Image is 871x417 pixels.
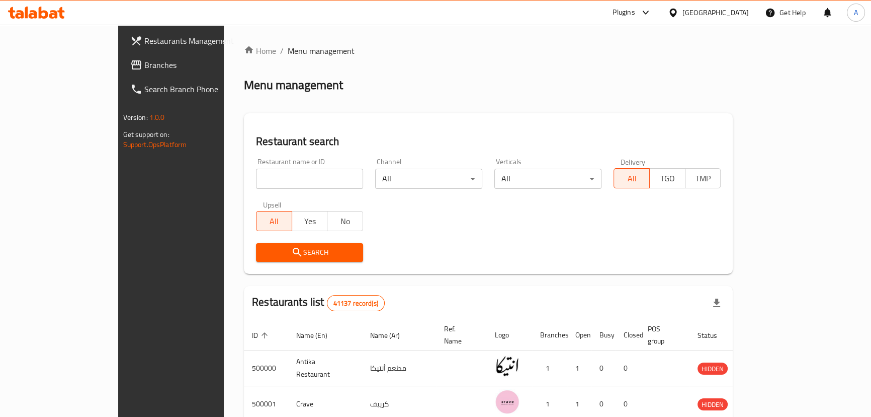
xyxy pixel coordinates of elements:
[618,171,646,186] span: All
[698,363,728,375] span: HIDDEN
[256,243,363,262] button: Search
[123,138,187,151] a: Support.OpsPlatform
[648,323,677,347] span: POS group
[144,83,255,95] span: Search Branch Phone
[122,53,264,77] a: Branches
[292,211,328,231] button: Yes
[244,45,733,57] nav: breadcrumb
[296,214,324,229] span: Yes
[260,214,288,229] span: All
[567,320,591,351] th: Open
[244,77,343,93] h2: Menu management
[122,29,264,53] a: Restaurants Management
[487,320,532,351] th: Logo
[705,291,729,315] div: Export file
[649,168,685,188] button: TGO
[144,35,255,47] span: Restaurants Management
[288,45,355,57] span: Menu management
[370,329,413,341] span: Name (Ar)
[256,134,721,149] h2: Restaurant search
[854,7,858,18] span: A
[280,45,284,57] li: /
[614,168,650,188] button: All
[256,211,292,231] button: All
[532,351,567,386] td: 1
[327,295,385,311] div: Total records count
[613,7,635,19] div: Plugins
[244,351,288,386] td: 500000
[654,171,681,186] span: TGO
[616,351,640,386] td: 0
[256,169,363,189] input: Search for restaurant name or ID..
[616,320,640,351] th: Closed
[444,323,475,347] span: Ref. Name
[494,169,601,189] div: All
[149,111,165,124] span: 1.0.0
[591,351,616,386] td: 0
[532,320,567,351] th: Branches
[327,299,384,308] span: 41137 record(s)
[263,201,282,208] label: Upsell
[296,329,340,341] span: Name (En)
[123,128,169,141] span: Get support on:
[331,214,359,229] span: No
[567,351,591,386] td: 1
[698,363,728,375] div: HIDDEN
[122,77,264,101] a: Search Branch Phone
[621,158,646,165] label: Delivery
[495,389,520,414] img: Crave
[495,354,520,379] img: Antika Restaurant
[123,111,148,124] span: Version:
[252,329,271,341] span: ID
[252,295,385,311] h2: Restaurants list
[698,399,728,410] span: HIDDEN
[144,59,255,71] span: Branches
[682,7,749,18] div: [GEOGRAPHIC_DATA]
[327,211,363,231] button: No
[685,168,721,188] button: TMP
[591,320,616,351] th: Busy
[375,169,482,189] div: All
[264,246,355,259] span: Search
[362,351,436,386] td: مطعم أنتيكا
[698,329,730,341] span: Status
[689,171,717,186] span: TMP
[288,351,362,386] td: Antika Restaurant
